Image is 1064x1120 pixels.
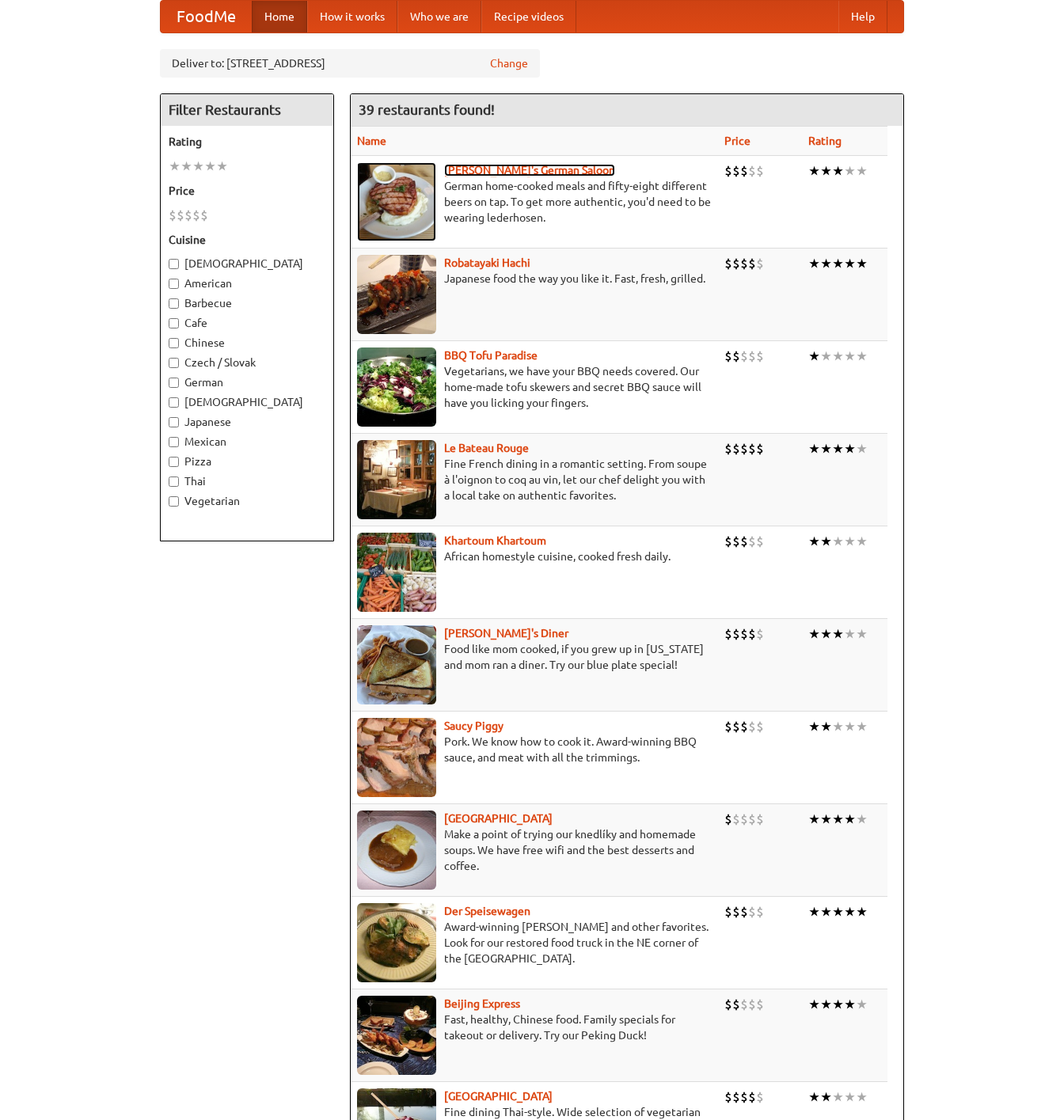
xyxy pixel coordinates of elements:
li: ★ [844,533,856,550]
img: sallys.jpg [357,625,436,704]
label: Japanese [169,414,325,430]
li: ★ [832,255,844,272]
a: [GEOGRAPHIC_DATA] [444,812,553,825]
li: ★ [856,811,868,828]
li: $ [748,1088,756,1106]
input: Mexican [169,437,179,447]
div: Deliver to: [STREET_ADDRESS] [160,49,540,78]
label: German [169,374,325,390]
li: ★ [832,718,844,735]
li: ★ [820,996,832,1013]
li: ★ [808,903,820,921]
li: ★ [832,533,844,550]
input: Thai [169,476,179,487]
input: Czech / Slovak [169,358,179,368]
li: ★ [820,903,832,921]
li: $ [748,162,756,180]
li: $ [756,162,764,180]
b: [PERSON_NAME]'s Diner [444,627,568,640]
li: $ [756,1088,764,1106]
label: [DEMOGRAPHIC_DATA] [169,394,325,410]
b: Khartoum Khartoum [444,534,546,547]
li: ★ [820,162,832,180]
li: $ [740,996,748,1013]
h5: Rating [169,134,325,150]
li: $ [732,347,740,365]
b: [PERSON_NAME]'s German Saloon [444,164,615,177]
li: $ [756,347,764,365]
li: $ [732,625,740,643]
input: Pizza [169,457,179,467]
img: khartoum.jpg [357,533,436,612]
li: $ [732,811,740,828]
input: Vegetarian [169,496,179,507]
input: Barbecue [169,298,179,309]
li: $ [192,207,200,224]
li: $ [740,162,748,180]
a: Robatayaki Hachi [444,256,530,269]
ng-pluralize: 39 restaurants found! [359,102,495,117]
li: $ [756,811,764,828]
p: African homestyle cuisine, cooked fresh daily. [357,549,712,564]
li: ★ [169,158,180,175]
img: esthers.jpg [357,162,436,241]
li: $ [740,903,748,921]
img: speisewagen.jpg [357,903,436,982]
a: BBQ Tofu Paradise [444,349,538,362]
li: $ [732,440,740,457]
li: $ [740,625,748,643]
label: Thai [169,473,325,489]
img: bateaurouge.jpg [357,440,436,519]
li: $ [740,533,748,550]
li: $ [724,811,732,828]
li: ★ [844,440,856,457]
li: ★ [808,533,820,550]
li: $ [748,903,756,921]
li: ★ [808,1088,820,1106]
li: ★ [856,996,868,1013]
li: ★ [844,162,856,180]
li: ★ [808,811,820,828]
a: Who we are [397,1,481,32]
label: American [169,275,325,291]
li: $ [740,811,748,828]
img: czechpoint.jpg [357,811,436,890]
li: ★ [844,718,856,735]
li: $ [184,207,192,224]
input: [DEMOGRAPHIC_DATA] [169,259,179,269]
li: $ [732,903,740,921]
li: ★ [856,718,868,735]
label: Vegetarian [169,493,325,509]
li: $ [748,533,756,550]
li: $ [169,207,177,224]
input: Chinese [169,338,179,348]
li: $ [732,533,740,550]
li: $ [177,207,184,224]
li: ★ [216,158,228,175]
li: $ [724,903,732,921]
li: ★ [832,625,844,643]
li: $ [724,162,732,180]
li: $ [724,1088,732,1106]
li: ★ [844,347,856,365]
li: $ [740,440,748,457]
li: ★ [808,718,820,735]
li: ★ [180,158,192,175]
li: ★ [808,255,820,272]
p: Award-winning [PERSON_NAME] and other favorites. Look for our restored food truck in the NE corne... [357,919,712,966]
input: American [169,279,179,289]
li: $ [756,903,764,921]
li: ★ [832,1088,844,1106]
li: $ [724,440,732,457]
li: ★ [832,440,844,457]
h4: Filter Restaurants [161,94,333,126]
h5: Cuisine [169,232,325,248]
p: Japanese food the way you like it. Fast, fresh, grilled. [357,271,712,287]
li: $ [724,996,732,1013]
li: $ [748,625,756,643]
a: Le Bateau Rouge [444,442,529,454]
label: Chinese [169,335,325,351]
li: $ [740,347,748,365]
